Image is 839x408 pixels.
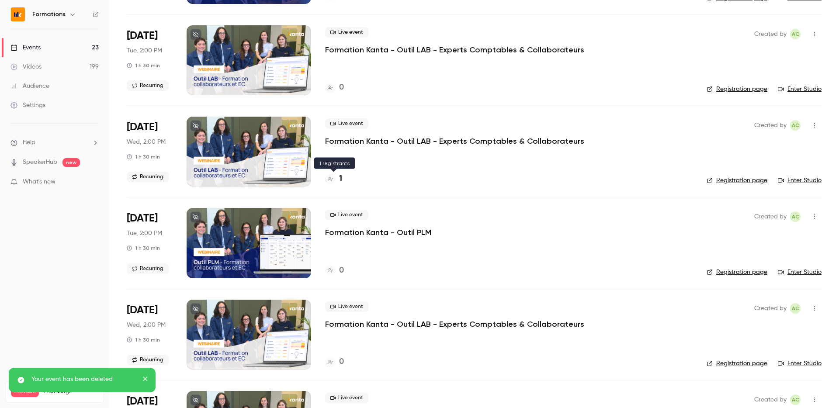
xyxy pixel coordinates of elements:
[127,153,160,160] div: 1 h 30 min
[127,120,158,134] span: [DATE]
[88,178,99,186] iframe: Noticeable Trigger
[127,321,166,329] span: Wed, 2:00 PM
[325,319,584,329] a: Formation Kanta - Outil LAB - Experts Comptables & Collaborateurs
[707,268,767,277] a: Registration page
[754,303,787,314] span: Created by
[790,303,801,314] span: Anaïs Cachelou
[325,301,368,312] span: Live event
[792,29,799,39] span: AC
[325,210,368,220] span: Live event
[339,82,344,93] h4: 0
[790,120,801,131] span: Anaïs Cachelou
[325,118,368,129] span: Live event
[325,173,342,185] a: 1
[790,29,801,39] span: Anaïs Cachelou
[325,27,368,38] span: Live event
[127,62,160,69] div: 1 h 30 min
[127,46,162,55] span: Tue, 2:00 PM
[127,29,158,43] span: [DATE]
[325,227,431,238] a: Formation Kanta - Outil PLM
[325,82,344,93] a: 0
[792,120,799,131] span: AC
[11,7,25,21] img: Formations
[142,375,149,385] button: close
[790,211,801,222] span: Anaïs Cachelou
[127,300,173,370] div: Oct 8 Wed, 2:00 PM (Europe/Paris)
[10,101,45,110] div: Settings
[127,25,173,95] div: Sep 30 Tue, 2:00 PM (Europe/Paris)
[707,85,767,93] a: Registration page
[127,303,158,317] span: [DATE]
[127,208,173,278] div: Oct 7 Tue, 2:00 PM (Europe/Paris)
[325,136,584,146] a: Formation Kanta - Outil LAB - Experts Comptables & Collaborateurs
[325,356,344,368] a: 0
[10,138,99,147] li: help-dropdown-opener
[792,394,799,405] span: AC
[62,158,80,167] span: new
[754,394,787,405] span: Created by
[23,158,57,167] a: SpeakerHub
[32,10,66,19] h6: Formations
[10,62,42,71] div: Videos
[127,229,162,238] span: Tue, 2:00 PM
[23,177,55,187] span: What's new
[778,359,822,368] a: Enter Studio
[339,265,344,277] h4: 0
[127,211,158,225] span: [DATE]
[778,85,822,93] a: Enter Studio
[127,263,169,274] span: Recurring
[127,117,173,187] div: Oct 1 Wed, 2:00 PM (Europe/Paris)
[325,393,368,403] span: Live event
[325,265,344,277] a: 0
[754,120,787,131] span: Created by
[127,355,169,365] span: Recurring
[127,172,169,182] span: Recurring
[778,268,822,277] a: Enter Studio
[339,173,342,185] h4: 1
[792,211,799,222] span: AC
[778,176,822,185] a: Enter Studio
[127,245,160,252] div: 1 h 30 min
[754,29,787,39] span: Created by
[325,45,584,55] a: Formation Kanta - Outil LAB - Experts Comptables & Collaborateurs
[127,336,160,343] div: 1 h 30 min
[10,82,49,90] div: Audience
[754,211,787,222] span: Created by
[339,356,344,368] h4: 0
[790,394,801,405] span: Anaïs Cachelou
[127,80,169,91] span: Recurring
[707,176,767,185] a: Registration page
[707,359,767,368] a: Registration page
[10,43,41,52] div: Events
[23,138,35,147] span: Help
[127,138,166,146] span: Wed, 2:00 PM
[792,303,799,314] span: AC
[31,375,136,384] p: Your event has been deleted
